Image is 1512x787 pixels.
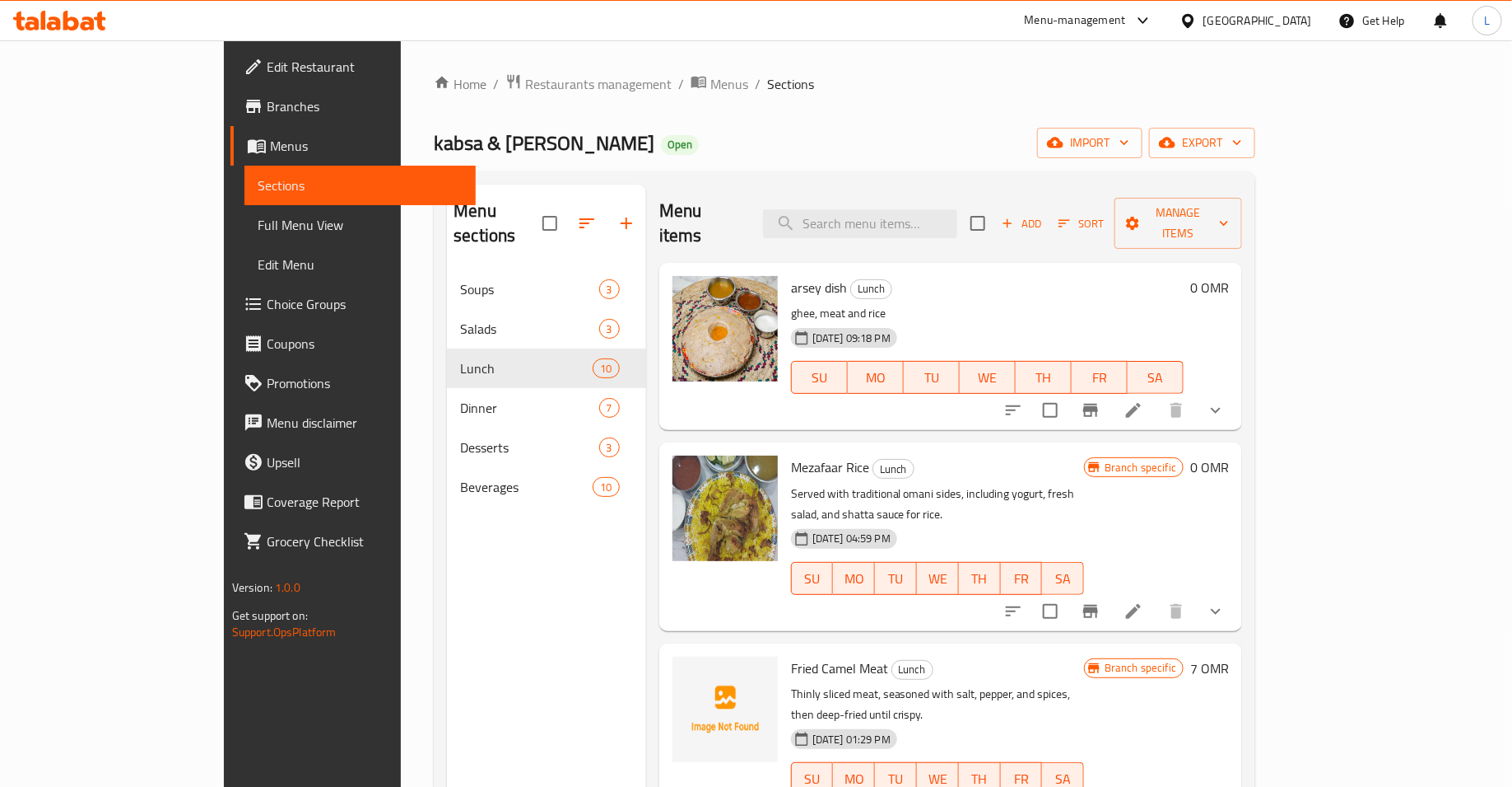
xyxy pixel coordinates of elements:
[875,562,917,595] button: TU
[460,358,593,378] span: Lunch
[447,428,645,467] div: Desserts3
[267,57,463,77] span: Edit Restaurant
[230,47,477,87] a: Edit Restaurant
[599,438,620,457] div: items
[672,456,778,561] img: Mezafaar Rice
[917,562,959,595] button: WE
[1190,657,1229,680] h6: 7 OMR
[892,660,933,679] span: Lunch
[447,263,645,513] nav: Menu sections
[1196,391,1235,430] button: show more
[270,136,463,156] span: Menus
[258,215,463,235] span: Full Menu View
[232,577,272,598] span: Version:
[447,269,645,309] div: Soups3
[1078,366,1121,390] span: FR
[1058,214,1104,233] span: Sort
[659,199,743,248] h2: Menu items
[959,562,1001,595] button: TH
[493,74,499,94] li: /
[1196,592,1235,631] button: show more
[961,206,995,241] span: Select section
[791,275,847,300] span: arsey dish
[1071,391,1110,430] button: Branch-specific-item
[1022,366,1065,390] span: TH
[460,398,598,418] div: Dinner
[1162,133,1242,153] span: export
[1007,567,1036,591] span: FR
[258,255,463,274] span: Edit Menu
[1190,456,1229,479] h6: 0 OMR
[525,74,672,94] span: Restaurants management
[791,455,869,480] span: Mezafaar Rice
[460,477,593,497] span: Beverages
[1124,401,1143,420] a: Edit menu item
[672,276,778,382] img: arsey dish
[1484,12,1490,30] span: L
[593,361,618,377] span: 10
[791,562,834,595] button: SU
[1071,592,1110,631] button: Branch-specific-item
[434,73,1255,95] nav: breadcrumb
[1016,361,1072,394] button: TH
[791,656,888,681] span: Fried Camel Meat
[1050,133,1129,153] span: import
[806,732,897,747] span: [DATE] 01:29 PM
[993,391,1033,430] button: sort-choices
[1156,391,1196,430] button: delete
[1001,562,1043,595] button: FR
[244,166,477,205] a: Sections
[599,279,620,299] div: items
[460,319,598,339] span: Salads
[447,467,645,507] div: Beverages10
[691,73,748,95] a: Menus
[882,567,910,591] span: TU
[447,388,645,428] div: Dinner7
[600,282,619,297] span: 3
[267,373,463,393] span: Promotions
[873,460,914,479] span: Lunch
[1128,203,1229,244] span: Manage items
[1048,211,1114,237] span: Sort items
[447,349,645,388] div: Lunch10
[661,135,699,155] div: Open
[230,363,477,403] a: Promotions
[447,309,645,349] div: Salads3
[244,245,477,284] a: Edit Menu
[230,87,477,126] a: Branches
[995,211,1048,237] button: Add
[995,211,1048,237] span: Add item
[1128,361,1184,394] button: SA
[267,452,463,472] span: Upsell
[1054,211,1108,237] button: Sort
[267,413,463,433] span: Menu disclaimer
[833,562,875,595] button: MO
[806,330,897,346] span: [DATE] 09:18 PM
[1206,401,1226,420] svg: Show Choices
[454,199,542,248] h2: Menu sections
[1025,11,1126,30] div: Menu-management
[1206,602,1226,621] svg: Show Choices
[230,482,477,522] a: Coverage Report
[798,567,827,591] span: SU
[600,440,619,456] span: 3
[593,477,619,497] div: items
[1149,128,1255,158] button: export
[960,361,1016,394] button: WE
[1042,562,1084,595] button: SA
[767,74,814,94] span: Sections
[600,321,619,337] span: 3
[232,621,337,643] a: Support.OpsPlatform
[599,319,620,339] div: items
[460,438,598,457] span: Desserts
[258,176,463,195] span: Sections
[232,605,308,626] span: Get support on:
[1190,276,1229,299] h6: 0 OMR
[1134,366,1177,390] span: SA
[267,294,463,314] span: Choice Groups
[966,366,1009,390] span: WE
[230,522,477,561] a: Grocery Checklist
